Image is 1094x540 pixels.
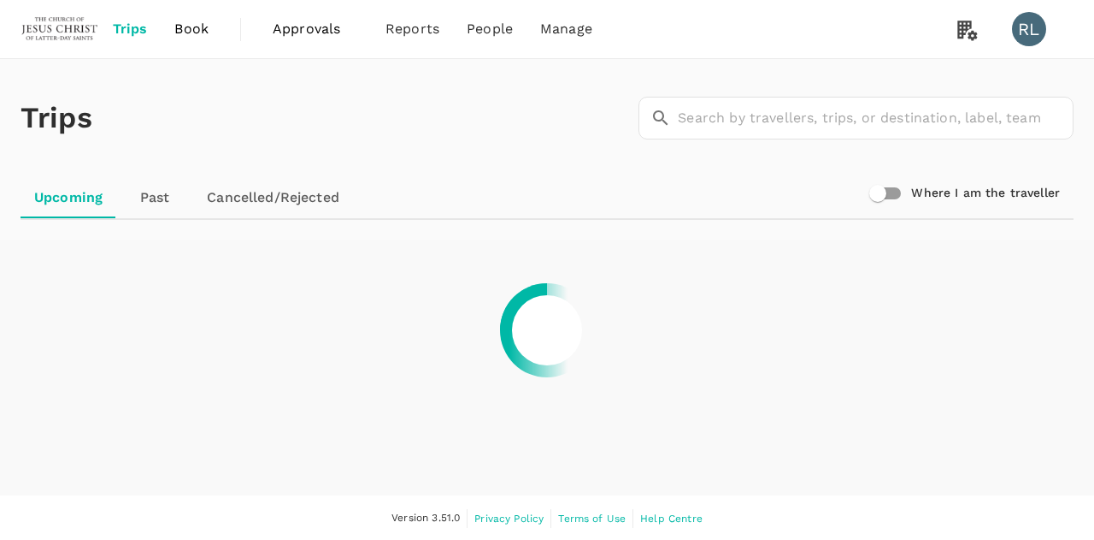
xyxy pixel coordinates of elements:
[391,510,460,527] span: Version 3.51.0
[385,19,439,39] span: Reports
[911,184,1060,203] h6: Where I am the traveller
[640,509,703,528] a: Help Centre
[474,513,544,525] span: Privacy Policy
[558,513,626,525] span: Terms of Use
[1012,12,1046,46] div: RL
[113,19,148,39] span: Trips
[558,509,626,528] a: Terms of Use
[21,177,116,218] a: Upcoming
[640,513,703,525] span: Help Centre
[116,177,193,218] a: Past
[273,19,358,39] span: Approvals
[474,509,544,528] a: Privacy Policy
[21,59,92,177] h1: Trips
[174,19,209,39] span: Book
[540,19,592,39] span: Manage
[193,177,353,218] a: Cancelled/Rejected
[21,10,99,48] img: The Malaysian Church of Jesus Christ of Latter-day Saints
[678,97,1073,139] input: Search by travellers, trips, or destination, label, team
[467,19,513,39] span: People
